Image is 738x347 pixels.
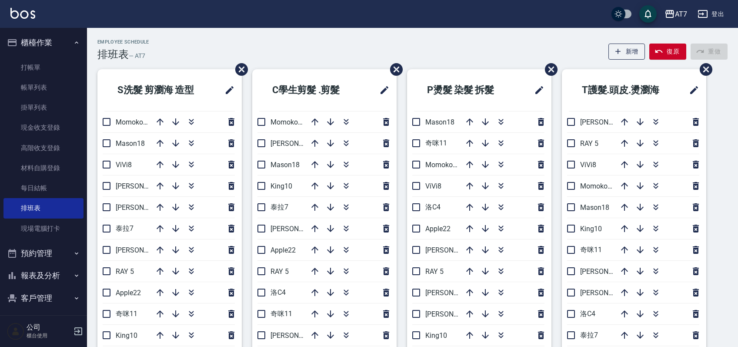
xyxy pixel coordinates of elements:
[684,80,699,101] span: 修改班表的標題
[580,225,602,233] span: King10
[3,77,83,98] a: 帳單列表
[580,331,598,339] span: 泰拉7
[3,242,83,265] button: 預約管理
[116,267,134,276] span: RAY 5
[116,246,172,254] span: [PERSON_NAME]6
[259,74,363,106] h2: C學生剪髮 .剪髮
[3,178,83,198] a: 每日結帳
[116,118,151,126] span: Momoko12
[116,289,141,297] span: Apple22
[580,118,636,126] span: [PERSON_NAME]2
[374,80,390,101] span: 修改班表的標題
[270,267,289,276] span: RAY 5
[580,246,602,254] span: 奇咪11
[425,118,454,126] span: Mason18
[27,323,71,332] h5: 公司
[384,57,404,82] span: 刪除班表
[425,331,447,340] span: King10
[3,309,83,332] button: 員工及薪資
[116,224,134,232] span: 泰拉7
[270,161,300,169] span: Mason18
[270,331,327,340] span: [PERSON_NAME]6
[3,264,83,287] button: 報表及分析
[580,161,596,169] span: ViVi8
[425,139,447,147] span: 奇咪11
[270,139,327,148] span: [PERSON_NAME]9
[3,198,83,218] a: 排班表
[270,310,292,318] span: 奇咪11
[580,182,615,190] span: Momoko12
[580,289,636,297] span: [PERSON_NAME]9
[425,246,481,254] span: [PERSON_NAME]2
[270,118,306,126] span: Momoko12
[97,39,149,45] h2: Employee Schedule
[425,203,441,211] span: 洛C4
[693,57,714,82] span: 刪除班表
[425,310,481,318] span: [PERSON_NAME]9
[116,310,137,318] span: 奇咪11
[3,287,83,310] button: 客戶管理
[694,6,728,22] button: 登出
[116,161,132,169] span: ViVi8
[3,118,83,138] a: 現金收支登錄
[3,57,83,77] a: 打帳單
[425,225,451,233] span: Apple22
[580,310,595,318] span: 洛C4
[425,267,444,276] span: RAY 5
[569,74,678,106] h2: T護髮.頭皮.燙瀏海
[3,158,83,178] a: 材料自購登錄
[661,5,691,23] button: AT7
[414,74,518,106] h2: P燙髮 染髮 拆髮
[7,323,24,340] img: Person
[608,44,645,60] button: 新增
[10,8,35,19] img: Logo
[3,138,83,158] a: 高階收支登錄
[104,74,213,106] h2: S洗髮 剪瀏海 造型
[3,219,83,239] a: 現場電腦打卡
[229,57,249,82] span: 刪除班表
[270,288,286,296] span: 洛C4
[425,182,441,190] span: ViVi8
[219,80,235,101] span: 修改班表的標題
[116,331,137,340] span: King10
[116,182,172,190] span: [PERSON_NAME]2
[639,5,657,23] button: save
[649,44,686,60] button: 復原
[27,332,71,340] p: 櫃台使用
[675,9,687,20] div: AT7
[580,203,609,212] span: Mason18
[270,246,296,254] span: Apple22
[529,80,544,101] span: 修改班表的標題
[270,203,288,211] span: 泰拉7
[580,139,598,148] span: RAY 5
[425,161,461,169] span: Momoko12
[270,182,292,190] span: King10
[270,225,327,233] span: [PERSON_NAME]2
[580,267,636,276] span: [PERSON_NAME]6
[97,48,129,61] h3: 排班表
[425,289,481,297] span: [PERSON_NAME]6
[3,31,83,54] button: 櫃檯作業
[3,98,83,118] a: 掛單列表
[538,57,559,82] span: 刪除班表
[129,51,145,61] h6: — AT7
[116,139,145,148] span: Mason18
[116,203,172,212] span: [PERSON_NAME]9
